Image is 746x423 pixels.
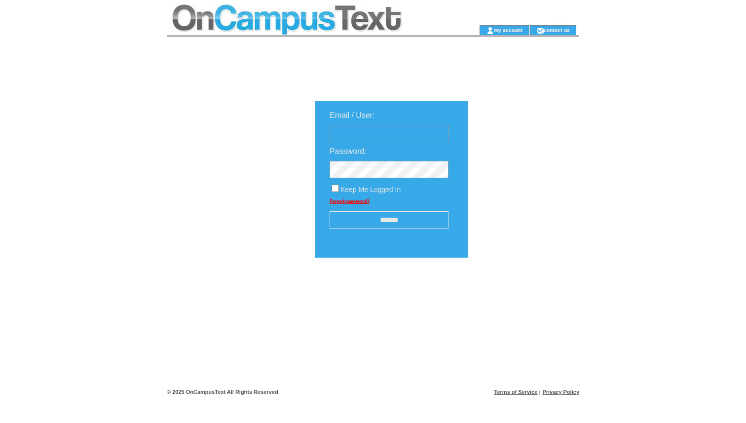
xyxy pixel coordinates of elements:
[330,198,370,204] a: Forgot password?
[496,282,546,295] img: transparent.png;jsessionid=96384077DA3F6DF55BEDD0CE8E382BA9
[486,27,494,35] img: account_icon.gif;jsessionid=96384077DA3F6DF55BEDD0CE8E382BA9
[494,389,538,395] a: Terms of Service
[167,389,278,395] span: © 2025 OnCampusText All Rights Reserved
[494,27,522,33] a: my account
[536,27,544,35] img: contact_us_icon.gif;jsessionid=96384077DA3F6DF55BEDD0CE8E382BA9
[542,389,579,395] a: Privacy Policy
[539,389,541,395] span: |
[330,147,367,155] span: Password:
[330,111,375,119] span: Email / User:
[340,186,401,193] span: Keep Me Logged In
[544,27,570,33] a: contact us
